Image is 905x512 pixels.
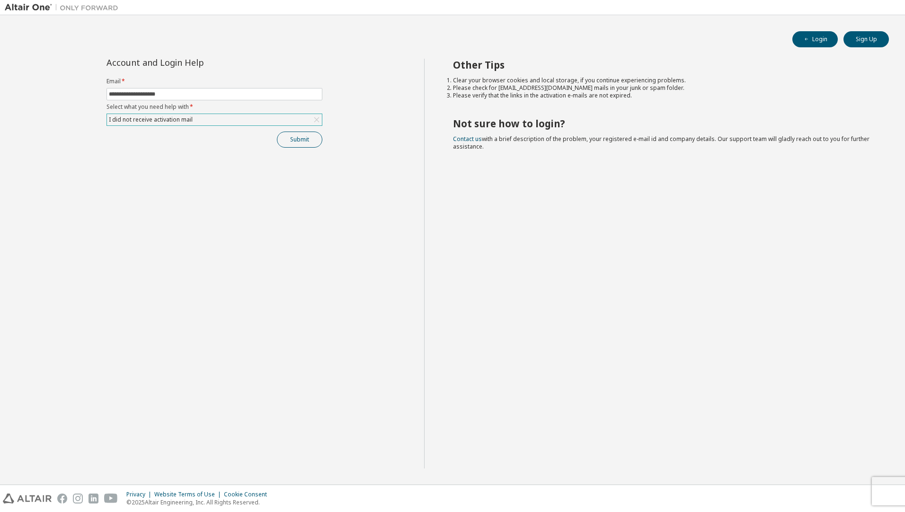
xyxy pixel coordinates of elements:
[277,132,322,148] button: Submit
[89,494,98,503] img: linkedin.svg
[453,77,872,84] li: Clear your browser cookies and local storage, if you continue experiencing problems.
[106,78,322,85] label: Email
[106,103,322,111] label: Select what you need help with
[453,135,870,150] span: with a brief description of the problem, your registered e-mail id and company details. Our suppo...
[126,498,273,506] p: © 2025 Altair Engineering, Inc. All Rights Reserved.
[106,59,279,66] div: Account and Login Help
[453,59,872,71] h2: Other Tips
[154,491,224,498] div: Website Terms of Use
[453,84,872,92] li: Please check for [EMAIL_ADDRESS][DOMAIN_NAME] mails in your junk or spam folder.
[107,114,322,125] div: I did not receive activation mail
[107,115,194,125] div: I did not receive activation mail
[453,117,872,130] h2: Not sure how to login?
[792,31,838,47] button: Login
[3,494,52,503] img: altair_logo.svg
[126,491,154,498] div: Privacy
[843,31,889,47] button: Sign Up
[224,491,273,498] div: Cookie Consent
[453,135,482,143] a: Contact us
[57,494,67,503] img: facebook.svg
[104,494,118,503] img: youtube.svg
[5,3,123,12] img: Altair One
[73,494,83,503] img: instagram.svg
[453,92,872,99] li: Please verify that the links in the activation e-mails are not expired.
